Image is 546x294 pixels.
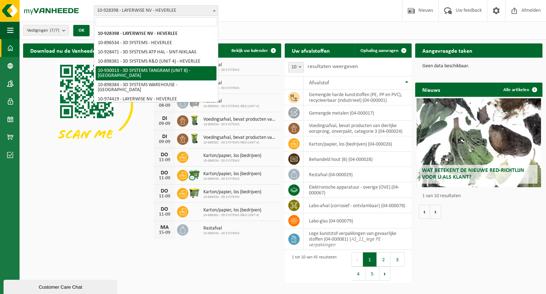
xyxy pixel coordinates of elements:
[157,225,172,230] div: MA
[417,98,541,187] a: Wat betekent de nieuwe RED-richtlijn voor u als klant?
[379,267,390,281] button: Next
[157,103,172,108] div: 08-09
[307,64,358,69] label: resultaten weergeven
[304,152,412,167] td: behandeld hout (B) (04-000028)
[498,83,542,97] a: Alle artikelen
[50,28,59,33] count: (7/7)
[304,90,412,105] td: gemengde harde kunststoffen (PE, PP en PVC), recycleerbaar (industrieel) (04-000001)
[188,96,200,108] img: WB-2500-GAL-GY-01
[422,64,535,69] p: Geen data beschikbaar.
[188,114,200,126] img: WB-0140-HPE-GN-50
[203,195,261,199] span: 10-896534 - 3D SYSTEMS
[94,6,218,16] span: 10-928398 - LAYERWISE NV - HEVERLEE
[203,135,278,141] span: Voedingsafval, bevat producten van dierlijke oorsprong, onverpakt, categorie 3
[304,136,412,152] td: karton/papier, los (bedrijven) (04-000026)
[203,104,259,109] span: 10-898381 - 3D SYSTEMS R&D (UNIT 4)
[352,267,365,281] button: 4
[355,43,411,58] a: Ophaling aanvragen
[157,170,172,176] div: DO
[157,140,172,145] div: 09-09
[203,159,261,163] span: 10-896534 - 3D SYSTEMS
[203,80,240,86] span: Restafval
[96,66,216,80] li: 10-930013 - 3D SYSTEMS TANGRAM (UNIT 8) - [GEOGRAPHIC_DATA]
[288,62,304,73] span: 10
[96,57,216,66] li: 10-898381 - 3D SYSTEMS R&D (UNIT 4) - HEVERLEE
[203,231,240,236] span: 10-896534 - 3D SYSTEMS
[96,38,216,48] li: 10-896534 - 3D SYSTEMS - HEVERLEE
[96,48,216,57] li: 10-928471 - 3D SYSTEMS ATP HAL - SINT-NIKLAAS
[203,208,261,213] span: Karton/papier, los (bedrijven)
[157,176,172,181] div: 11-09
[157,152,172,158] div: DO
[157,188,172,194] div: DO
[157,230,172,235] div: 15-09
[27,25,59,36] span: Vestigingen
[365,267,379,281] button: 5
[203,189,261,195] span: Karton/papier, los (bedrijven)
[157,194,172,199] div: 11-09
[304,182,412,198] td: elektronische apparatuur - overige (OVE) (04-000067)
[415,43,480,57] h2: Aangevraagde taken
[203,62,240,68] span: Restafval
[203,213,261,217] span: 10-898381 - 3D SYSTEMS R&D (UNIT 4)
[203,122,278,127] span: 10-896534 - 3D SYSTEMS
[422,194,539,199] p: 1 van 10 resultaten
[363,252,377,267] button: 1
[360,48,398,53] span: Ophaling aanvragen
[203,226,240,231] span: Restafval
[304,121,412,136] td: voedingsafval, bevat producten van dierlijke oorsprong, onverpakt, categorie 3 (04-000024)
[94,5,218,16] span: 10-928398 - LAYERWISE NV - HEVERLEE
[4,278,119,294] iframe: chat widget
[157,158,172,163] div: 11-09
[188,169,200,181] img: WB-0660-CU
[203,141,278,145] span: 10-898381 - 3D SYSTEMS R&D (UNIT 4)
[203,86,240,90] span: 10-896534 - 3D SYSTEMS
[96,95,216,104] li: 10-974419 - LAYERWISE NV - HEVERLEE
[309,237,381,248] i: AS_11_lege PE verpakkingen
[309,80,329,86] span: Afvalstof
[96,29,216,38] li: 10-928398 - LAYERWISE NV - HEVERLEE
[188,132,200,145] img: WB-0140-HPE-GN-50
[157,212,172,217] div: 11-09
[231,48,268,53] span: Bekijk uw kalender
[203,153,261,159] span: Karton/papier, los (bedrijven)
[96,80,216,95] li: 10-898384 - 3D SYSTEMS WAREHOUSE - [GEOGRAPHIC_DATA]
[430,205,441,219] button: Volgende
[203,68,240,72] span: 10-896534 - 3D SYSTEMS
[304,198,412,213] td: labo-afval (corrosief - ontvlambaar) (04-000078)
[157,121,172,126] div: 09-09
[352,252,363,267] button: Previous
[289,62,304,72] span: 10
[157,206,172,212] div: DO
[304,229,412,250] td: lege kunststof verpakkingen van gevaarlijke stoffen (04-000081) |
[203,177,261,181] span: 10-896534 - 3D SYSTEMS
[188,187,200,199] img: WB-1100-HPE-GN-50
[157,116,172,121] div: DI
[23,25,69,36] button: Vestigingen(7/7)
[288,252,337,282] div: 1 tot 10 van 45 resultaten
[422,168,524,180] span: Wat betekent de nieuwe RED-richtlijn voor u als klant?
[304,167,412,182] td: restafval (04-000029)
[203,117,278,122] span: Voedingsafval, bevat producten van dierlijke oorsprong, onverpakt, categorie 3
[304,105,412,121] td: gemengde metalen (04-000017)
[285,43,337,57] h2: Uw afvalstoffen
[203,171,261,177] span: Karton/papier, los (bedrijven)
[23,43,118,57] h2: Download nu de Vanheede+ app!
[377,252,391,267] button: 2
[73,25,90,36] button: OK
[23,58,150,153] img: Download de VHEPlus App
[203,99,259,104] span: Restafval
[391,252,405,267] button: 3
[304,213,412,229] td: labo-glas (04-000079)
[157,134,172,140] div: DI
[226,43,280,58] a: Bekijk uw kalender
[415,83,447,96] h2: Nieuws
[419,205,430,219] button: Vorige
